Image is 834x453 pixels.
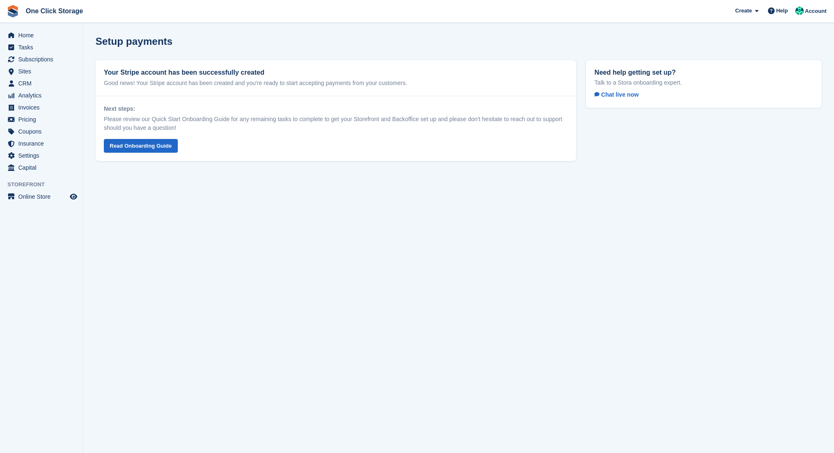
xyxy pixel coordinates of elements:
[594,90,645,100] a: Chat live now
[4,114,78,125] a: menu
[4,102,78,113] a: menu
[18,162,68,173] span: Capital
[4,90,78,101] a: menu
[18,150,68,161] span: Settings
[104,115,568,132] p: Please review our Quick Start Onboarding Guide for any remaining tasks to complete to get your St...
[18,78,68,89] span: CRM
[735,7,752,15] span: Create
[18,138,68,149] span: Insurance
[7,180,83,189] span: Storefront
[96,36,172,47] h1: Setup payments
[18,41,68,53] span: Tasks
[594,68,813,76] h2: Need help getting set up?
[18,114,68,125] span: Pricing
[4,66,78,77] a: menu
[22,4,86,18] a: One Click Storage
[104,68,568,76] h2: Your Stripe account has been successfully created
[4,54,78,65] a: menu
[4,126,78,137] a: menu
[4,191,78,202] a: menu
[104,105,568,113] h3: Next steps:
[18,90,68,101] span: Analytics
[18,29,68,41] span: Home
[805,7,827,15] span: Account
[18,126,68,137] span: Coupons
[795,7,804,15] img: Katy Forster
[18,54,68,65] span: Subscriptions
[4,29,78,41] a: menu
[594,79,813,86] p: Talk to a Stora onboarding expert.
[4,138,78,149] a: menu
[4,41,78,53] a: menu
[18,191,68,202] span: Online Store
[18,66,68,77] span: Sites
[594,91,638,98] span: Chat live now
[69,192,78,202] a: Preview store
[7,5,19,17] img: stora-icon-8386f47178a22dfd0bd8f6a31ec36ba5ce8667c1dd55bd0f319d3a0aa187defe.svg
[4,78,78,89] a: menu
[104,139,178,153] a: Read Onboarding Guide
[104,79,568,88] p: Good news! Your Stripe account has been created and you're ready to start accepting payments from...
[4,162,78,173] a: menu
[4,150,78,161] a: menu
[776,7,788,15] span: Help
[18,102,68,113] span: Invoices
